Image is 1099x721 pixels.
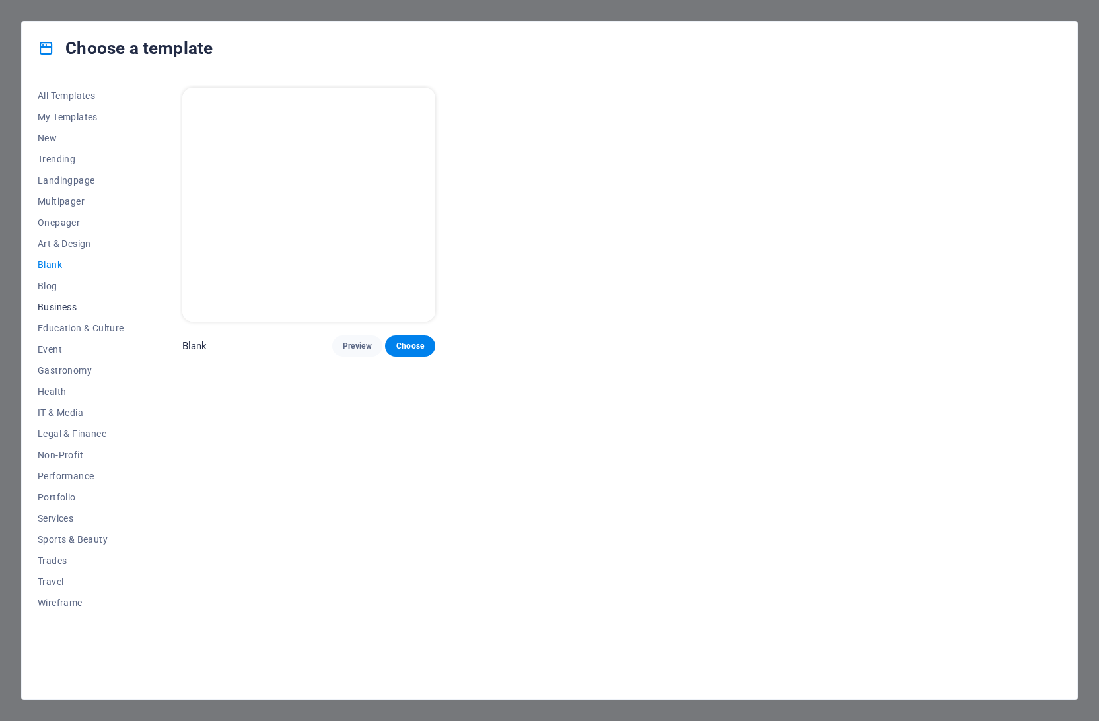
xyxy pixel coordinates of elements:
[182,88,436,322] img: Blank
[38,281,124,291] span: Blog
[38,529,124,550] button: Sports & Beauty
[38,592,124,613] button: Wireframe
[38,423,124,444] button: Legal & Finance
[38,170,124,191] button: Landingpage
[38,576,124,587] span: Travel
[38,196,124,207] span: Multipager
[38,133,124,143] span: New
[38,365,124,376] span: Gastronomy
[396,341,425,351] span: Choose
[38,487,124,508] button: Portfolio
[38,402,124,423] button: IT & Media
[38,513,124,524] span: Services
[38,323,124,333] span: Education & Culture
[343,341,372,351] span: Preview
[38,275,124,296] button: Blog
[38,302,124,312] span: Business
[38,259,124,270] span: Blank
[38,106,124,127] button: My Templates
[38,508,124,529] button: Services
[38,550,124,571] button: Trades
[385,335,435,357] button: Choose
[38,407,124,418] span: IT & Media
[38,381,124,402] button: Health
[38,112,124,122] span: My Templates
[38,444,124,465] button: Non-Profit
[38,127,124,149] button: New
[38,339,124,360] button: Event
[38,492,124,502] span: Portfolio
[38,38,213,59] h4: Choose a template
[38,555,124,566] span: Trades
[38,534,124,545] span: Sports & Beauty
[38,254,124,275] button: Blank
[38,233,124,254] button: Art & Design
[182,339,207,353] p: Blank
[38,318,124,339] button: Education & Culture
[38,149,124,170] button: Trending
[38,175,124,186] span: Landingpage
[38,344,124,355] span: Event
[38,360,124,381] button: Gastronomy
[38,191,124,212] button: Multipager
[38,90,124,101] span: All Templates
[38,450,124,460] span: Non-Profit
[38,85,124,106] button: All Templates
[38,154,124,164] span: Trending
[38,571,124,592] button: Travel
[38,238,124,249] span: Art & Design
[38,217,124,228] span: Onepager
[38,471,124,481] span: Performance
[38,429,124,439] span: Legal & Finance
[38,212,124,233] button: Onepager
[38,465,124,487] button: Performance
[38,386,124,397] span: Health
[38,296,124,318] button: Business
[332,335,382,357] button: Preview
[38,598,124,608] span: Wireframe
